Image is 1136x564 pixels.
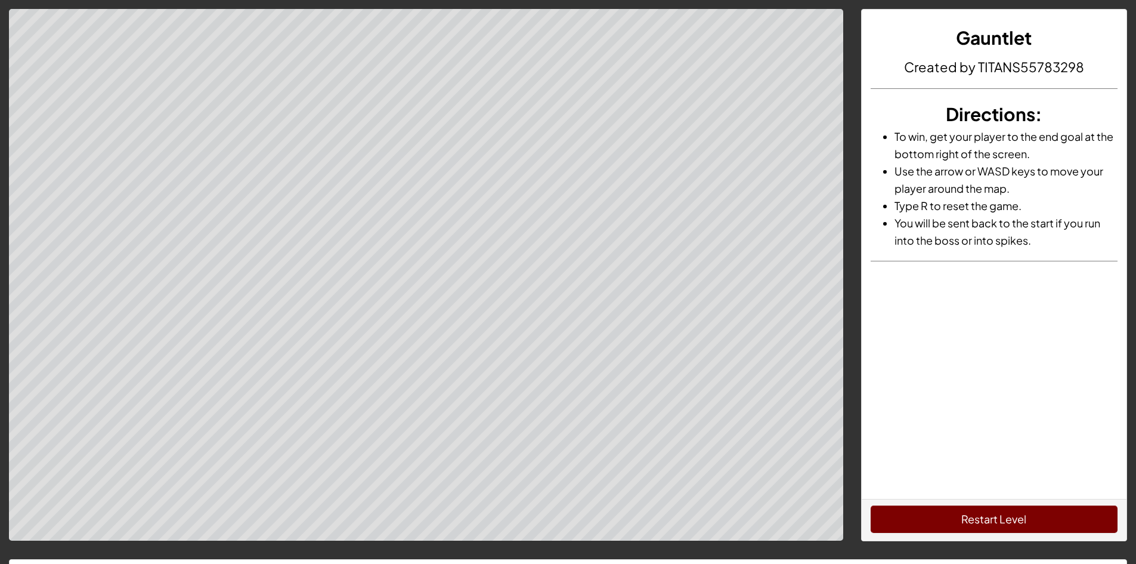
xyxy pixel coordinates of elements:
[894,214,1118,249] li: You will be sent back to the start if you run into the boss or into spikes.
[871,506,1118,533] button: Restart Level
[871,101,1118,128] h3: :
[871,24,1118,51] h3: Gauntlet
[894,128,1118,162] li: To win, get your player to the end goal at the bottom right of the screen.
[894,197,1118,214] li: Type R to reset the game.
[871,57,1118,76] h4: Created by TITANS55783298
[946,103,1035,125] span: Directions
[894,162,1118,197] li: Use the arrow or WASD keys to move your player around the map.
